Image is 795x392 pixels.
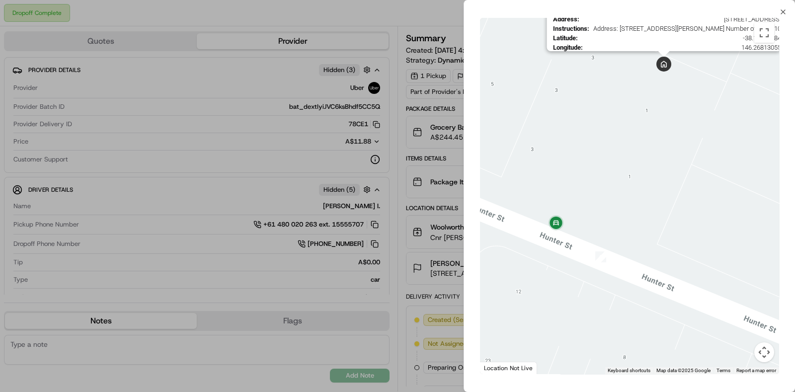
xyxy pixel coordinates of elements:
span: Address: [STREET_ADDRESS][PERSON_NAME] Number of bags: 10 [593,25,781,32]
a: Report a map error [736,368,776,373]
button: Keyboard shortcuts [608,367,650,374]
span: 146.26813055 [587,44,781,51]
span: [STREET_ADDRESS] [583,15,781,23]
button: Toggle fullscreen view [754,23,774,43]
span: Longitude : [553,44,583,51]
div: 6 [595,251,606,262]
span: -38.16349584 [582,34,781,42]
a: Terms [716,368,730,373]
a: Open this area in Google Maps (opens a new window) [482,361,515,374]
span: Latitude : [553,34,578,42]
button: Map camera controls [754,342,774,362]
div: Location Not Live [480,362,537,374]
span: Instructions : [553,25,589,32]
span: Map data ©2025 Google [656,368,711,373]
img: Google [482,361,515,374]
span: Address : [553,15,579,23]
